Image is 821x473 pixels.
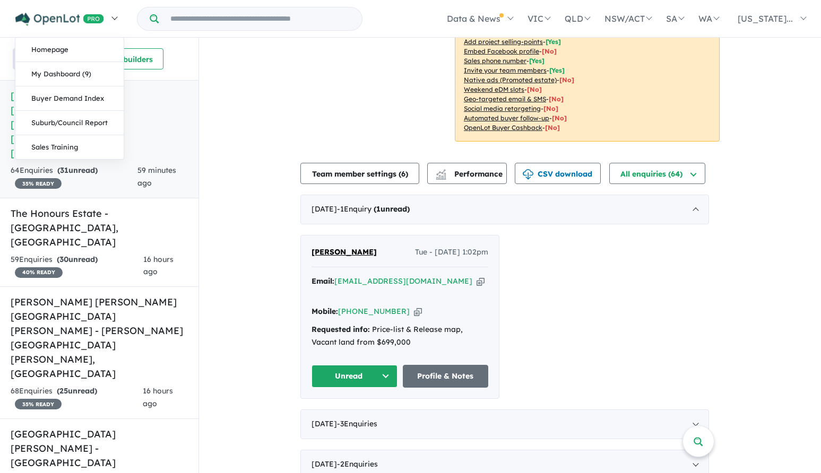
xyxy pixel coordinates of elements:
[143,386,173,408] span: 16 hours ago
[436,169,446,175] img: line-chart.svg
[337,419,377,428] span: - 3 Enquir ies
[57,255,98,264] strong: ( unread)
[549,66,565,74] span: [ Yes ]
[57,386,97,396] strong: ( unread)
[464,66,547,74] u: Invite your team members
[334,276,472,286] a: [EMAIL_ADDRESS][DOMAIN_NAME]
[11,385,143,410] div: 68 Enquir ies
[312,325,370,334] strong: Requested info:
[11,206,188,249] h5: The Honours Estate - [GEOGRAPHIC_DATA] , [GEOGRAPHIC_DATA]
[427,163,507,184] button: Performance
[312,323,488,349] div: Price-list & Release map, Vacant land from $699,000
[60,165,68,175] span: 31
[542,47,557,55] span: [ No ]
[59,386,68,396] span: 25
[57,165,98,175] strong: ( unread)
[300,409,709,439] div: [DATE]
[401,169,405,179] span: 6
[515,163,601,184] button: CSV download
[15,62,124,86] a: My Dashboard (9)
[376,204,381,214] span: 1
[738,13,793,24] span: [US_STATE]...
[549,95,564,103] span: [No]
[477,276,485,287] button: Copy
[464,38,543,46] u: Add project selling-points
[15,111,124,135] a: Suburb/Council Report
[300,163,419,184] button: Team member settings (6)
[337,459,378,469] span: - 2 Enquir ies
[15,135,124,159] a: Sales Training
[15,13,104,26] img: Openlot PRO Logo White
[11,89,188,160] h5: [PERSON_NAME][GEOGRAPHIC_DATA] - [PERSON_NAME][GEOGRAPHIC_DATA] , [GEOGRAPHIC_DATA]
[11,164,137,190] div: 64 Enquir ies
[312,246,377,259] a: [PERSON_NAME]
[11,295,188,381] h5: [PERSON_NAME] [PERSON_NAME][GEOGRAPHIC_DATA][PERSON_NAME] - [PERSON_NAME][GEOGRAPHIC_DATA][PERSON...
[11,253,143,279] div: 59 Enquir ies
[161,7,360,30] input: Try estate name, suburb, builder or developer
[609,163,705,184] button: All enquiries (64)
[312,306,338,316] strong: Mobile:
[464,85,524,93] u: Weekend eDM slots
[552,114,567,122] span: [No]
[464,114,549,122] u: Automated buyer follow-up
[527,85,542,93] span: [No]
[15,267,63,278] span: 40 % READY
[312,247,377,257] span: [PERSON_NAME]
[543,104,558,112] span: [No]
[15,178,62,189] span: 35 % READY
[414,306,422,317] button: Copy
[337,204,410,214] span: - 1 Enquir y
[415,246,488,259] span: Tue - [DATE] 1:02pm
[546,38,561,46] span: [ Yes ]
[436,173,446,180] img: bar-chart.svg
[403,365,489,388] a: Profile & Notes
[523,169,533,180] img: download icon
[464,124,542,132] u: OpenLot Buyer Cashback
[464,76,557,84] u: Native ads (Promoted estate)
[464,95,546,103] u: Geo-targeted email & SMS
[137,165,176,188] span: 59 minutes ago
[545,124,560,132] span: [No]
[143,255,174,277] span: 16 hours ago
[15,86,124,111] a: Buyer Demand Index
[464,104,541,112] u: Social media retargeting
[312,365,397,388] button: Unread
[374,204,410,214] strong: ( unread)
[15,38,124,62] a: Homepage
[559,76,574,84] span: [No]
[437,169,503,179] span: Performance
[338,306,410,316] a: [PHONE_NUMBER]
[529,57,545,65] span: [ Yes ]
[464,47,539,55] u: Embed Facebook profile
[312,276,334,286] strong: Email:
[300,195,709,224] div: [DATE]
[59,255,68,264] span: 30
[464,57,526,65] u: Sales phone number
[15,399,62,409] span: 35 % READY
